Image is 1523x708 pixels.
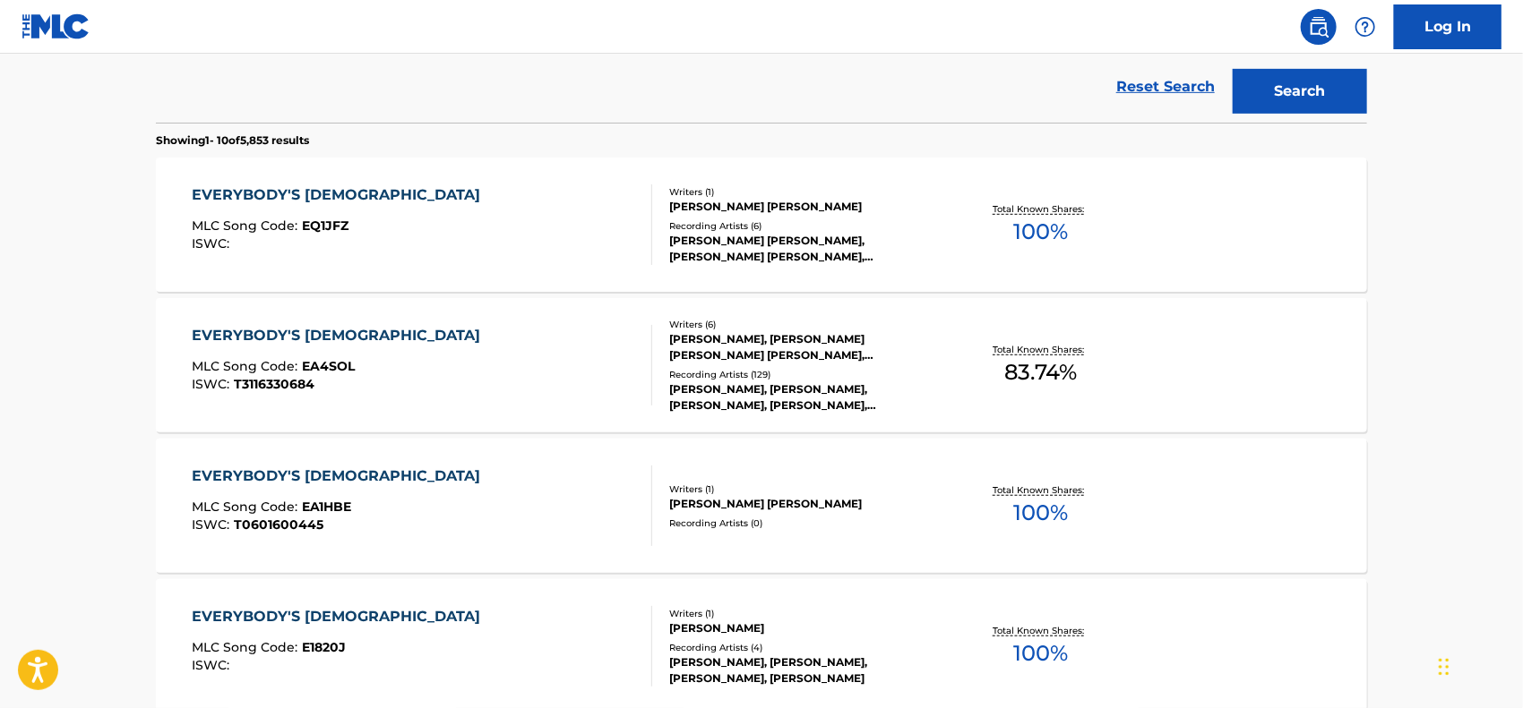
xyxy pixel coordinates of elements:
a: Reset Search [1107,67,1224,107]
a: EVERYBODY'S [DEMOGRAPHIC_DATA]MLC Song Code:EA4SOLISWC:T3116330684Writers (6)[PERSON_NAME], [PERS... [156,298,1367,432]
div: [PERSON_NAME] [PERSON_NAME] [669,199,940,215]
img: search [1308,16,1329,38]
div: Help [1347,9,1383,45]
div: Writers ( 1 ) [669,482,940,496]
img: MLC Logo [22,13,90,39]
p: Total Known Shares: [993,483,1088,497]
p: Showing 1 - 10 of 5,853 results [156,132,309,149]
div: [PERSON_NAME], [PERSON_NAME] [PERSON_NAME] [PERSON_NAME], [PERSON_NAME] "[PERSON_NAME]" [PERSON_N... [669,331,940,363]
img: help [1355,16,1376,38]
a: Public Search [1301,9,1337,45]
span: 100 % [1013,216,1068,248]
div: [PERSON_NAME] [PERSON_NAME] [669,496,940,512]
span: E1820J [303,639,347,655]
span: ISWC : [193,376,235,392]
div: Recording Artists ( 6 ) [669,219,940,233]
span: ISWC : [193,657,235,673]
span: EA1HBE [303,499,352,515]
div: EVERYBODY'S [DEMOGRAPHIC_DATA] [193,325,490,346]
div: Recording Artists ( 129 ) [669,368,940,381]
div: EVERYBODY'S [DEMOGRAPHIC_DATA] [193,465,490,487]
span: ISWC : [193,235,235,252]
span: T3116330684 [235,376,315,392]
span: EQ1JFZ [303,218,349,234]
div: [PERSON_NAME], [PERSON_NAME], [PERSON_NAME], [PERSON_NAME], [PERSON_NAME] [669,381,940,414]
span: MLC Song Code : [193,499,303,515]
div: Writers ( 1 ) [669,185,940,199]
span: ISWC : [193,516,235,533]
div: Writers ( 1 ) [669,607,940,620]
a: EVERYBODY'S [DEMOGRAPHIC_DATA]MLC Song Code:EQ1JFZISWC:Writers (1)[PERSON_NAME] [PERSON_NAME]Reco... [156,158,1367,292]
span: 100 % [1013,637,1068,670]
span: T0601600445 [235,516,324,533]
span: MLC Song Code : [193,358,303,374]
p: Total Known Shares: [993,343,1088,356]
div: Recording Artists ( 4 ) [669,641,940,654]
iframe: Chat Widget [1433,622,1523,708]
div: EVERYBODY'S [DEMOGRAPHIC_DATA] [193,606,490,627]
div: [PERSON_NAME] [PERSON_NAME], [PERSON_NAME] [PERSON_NAME], [PERSON_NAME] [PERSON_NAME], [PERSON_NA... [669,233,940,265]
div: [PERSON_NAME] [669,620,940,636]
span: 100 % [1013,497,1068,529]
a: EVERYBODY'S [DEMOGRAPHIC_DATA]MLC Song Code:EA1HBEISWC:T0601600445Writers (1)[PERSON_NAME] [PERSO... [156,439,1367,573]
a: Log In [1394,4,1501,49]
div: Recording Artists ( 0 ) [669,516,940,530]
span: EA4SOL [303,358,356,374]
div: Drag [1439,640,1450,694]
button: Search [1233,69,1367,114]
div: Writers ( 6 ) [669,318,940,331]
span: 83.74 % [1004,356,1077,388]
div: EVERYBODY'S [DEMOGRAPHIC_DATA] [193,184,490,206]
span: MLC Song Code : [193,639,303,655]
span: MLC Song Code : [193,218,303,234]
p: Total Known Shares: [993,624,1088,637]
div: [PERSON_NAME], [PERSON_NAME], [PERSON_NAME], [PERSON_NAME] [669,654,940,687]
p: Total Known Shares: [993,202,1088,216]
